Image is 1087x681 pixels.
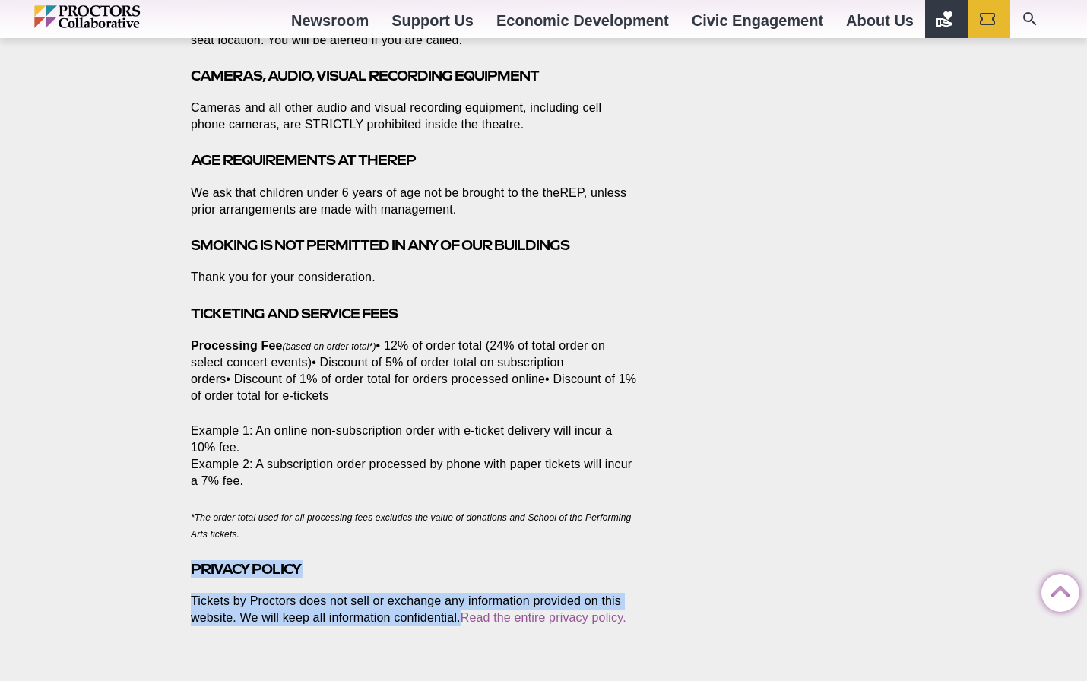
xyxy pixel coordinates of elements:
[191,593,638,626] p: Tickets by Proctors does not sell or exchange any information provided on this website. We will k...
[34,5,205,28] img: Proctors logo
[191,151,638,169] h3: AGE REQUIREMENTS AT theREP
[191,236,638,254] h3: SMOKING IS NOT PERMITTED IN ANY OF OUR BUILDINGS
[191,560,638,578] h3: PRIVACY POLICY
[191,185,638,218] p: We ask that children under 6 years of age not be brought to the theREP, unless prior arrangements...
[191,305,638,322] h3: TICKETING AND SERVICE FEES
[461,611,626,624] a: Read the entire privacy policy.
[191,269,638,286] p: Thank you for your consideration.
[1041,575,1072,605] a: Back to Top
[191,512,631,540] small: *The order total used for all processing fees excludes the value of donations and School of the P...
[191,423,638,489] p: Example 1: An online non-subscription order with e-ticket delivery will incur a 10% fee. Example ...
[191,339,283,352] strong: Processing Fee
[191,337,638,404] p: • 12% of order total (24% of total order on select concert events)• Discount of 5% of order total...
[191,100,638,133] p: Cameras and all other audio and visual recording equipment, including cell phone cameras, are STR...
[283,341,376,352] small: (based on order total*)
[191,67,638,84] h3: CAMERAS, AUDIO, VISUAL RECORDING EQUIPMENT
